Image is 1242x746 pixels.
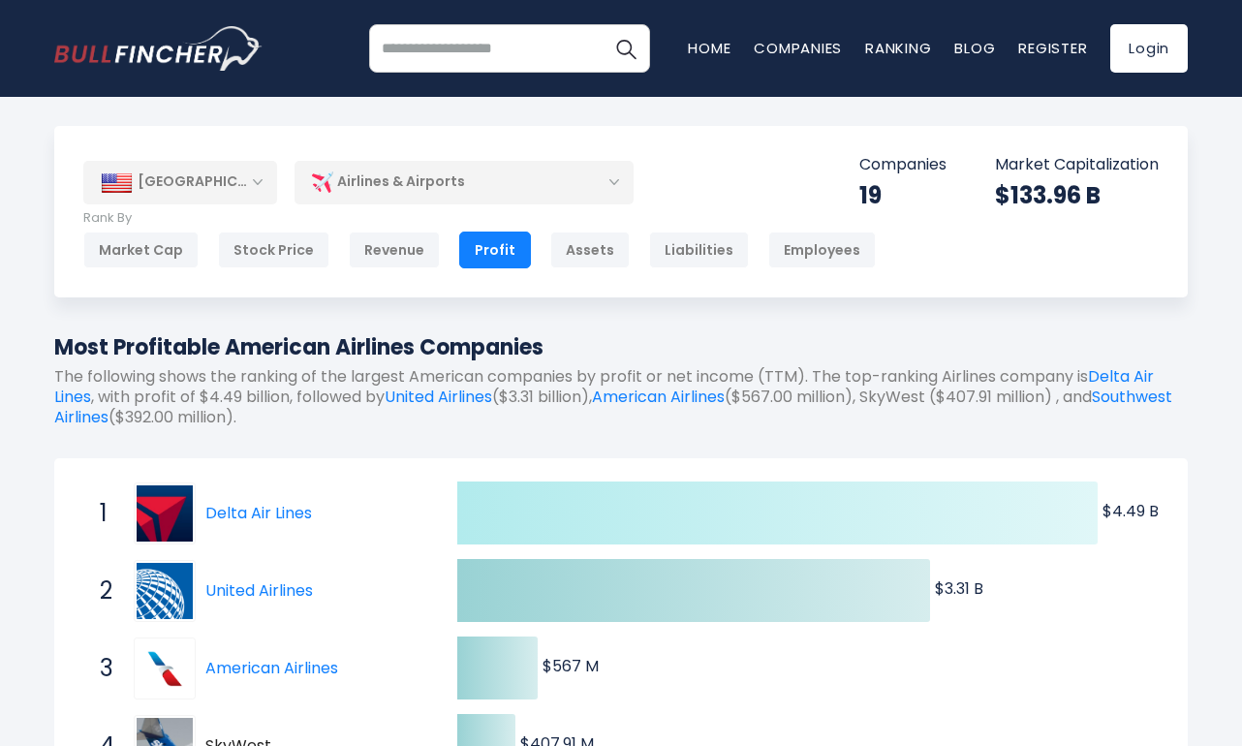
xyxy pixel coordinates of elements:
a: Delta Air Lines [54,365,1154,408]
button: Search [602,24,650,73]
span: 3 [90,652,109,685]
a: Register [1018,38,1087,58]
a: American Airlines [205,657,338,679]
img: American Airlines [137,640,193,697]
img: United Airlines [137,563,193,619]
a: Companies [754,38,842,58]
p: Companies [859,155,947,175]
div: Assets [550,232,630,268]
img: Delta Air Lines [137,485,193,542]
a: American Airlines [592,386,725,408]
a: Login [1110,24,1188,73]
a: United Airlines [385,386,492,408]
p: The following shows the ranking of the largest American companies by profit or net income (TTM). ... [54,367,1188,427]
div: [GEOGRAPHIC_DATA] [83,161,277,203]
div: $133.96 B [995,180,1159,210]
text: $4.49 B [1102,500,1159,522]
a: Delta Air Lines [205,502,312,524]
div: Profit [459,232,531,268]
span: 1 [90,497,109,530]
div: Market Cap [83,232,199,268]
text: $3.31 B [935,577,983,600]
div: Employees [768,232,876,268]
span: 2 [90,575,109,607]
a: Go to homepage [54,26,263,71]
a: Ranking [865,38,931,58]
div: Liabilities [649,232,749,268]
img: bullfincher logo [54,26,263,71]
div: 19 [859,180,947,210]
div: Revenue [349,232,440,268]
a: United Airlines [134,560,205,622]
div: Stock Price [218,232,329,268]
a: Southwest Airlines [54,386,1172,428]
div: Airlines & Airports [295,160,634,204]
a: Blog [954,38,995,58]
p: Rank By [83,210,876,227]
text: $567 M [543,655,599,677]
a: Delta Air Lines [134,482,205,544]
a: Home [688,38,730,58]
a: United Airlines [205,579,313,602]
h1: Most Profitable American Airlines Companies [54,331,1188,363]
a: American Airlines [134,637,205,699]
p: Market Capitalization [995,155,1159,175]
